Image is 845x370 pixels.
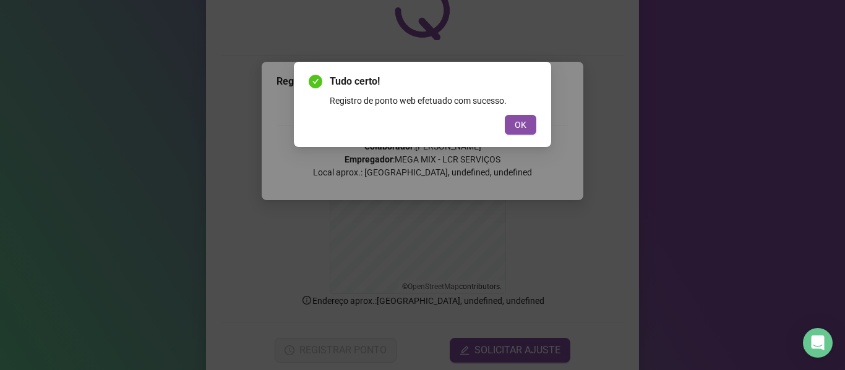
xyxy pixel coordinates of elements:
[505,115,536,135] button: OK
[803,328,833,358] div: Open Intercom Messenger
[330,94,536,107] div: Registro de ponto web efetuado com sucesso.
[515,118,526,132] span: OK
[330,74,536,89] span: Tudo certo!
[309,75,322,88] span: check-circle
